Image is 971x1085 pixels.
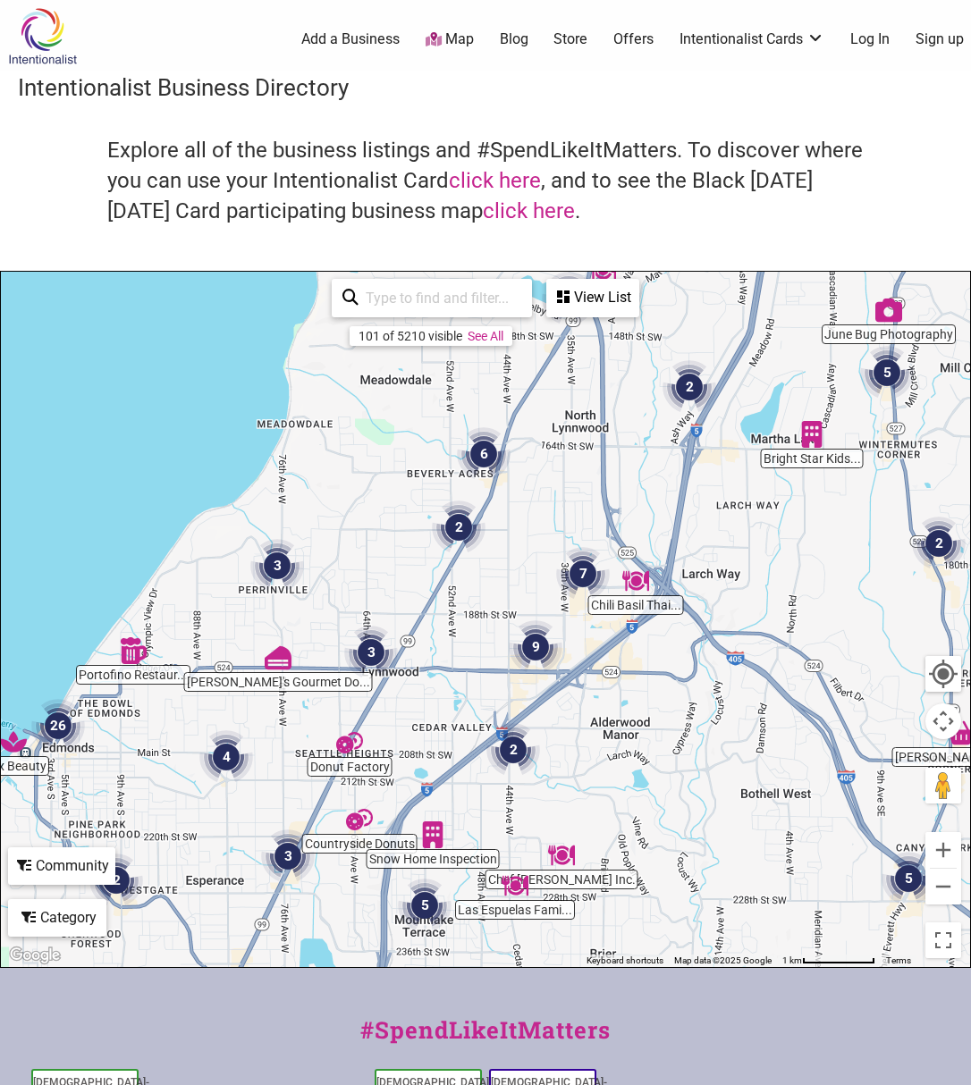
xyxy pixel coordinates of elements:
[359,329,462,343] div: 101 of 5210 visible
[426,29,474,50] a: Map
[486,723,540,777] div: 2
[912,517,966,570] div: 2
[916,29,964,49] a: Sign up
[301,29,400,49] a: Add a Business
[509,620,562,674] div: 9
[925,869,961,904] button: Zoom out
[875,297,902,324] div: June Bug Photography
[344,626,398,679] div: 3
[622,568,649,594] div: Chili Basil Thai Grill
[542,272,595,325] div: 2
[419,821,446,848] div: Snow Home Inspection
[10,849,114,883] div: Community
[587,955,663,967] button: Keyboard shortcuts
[925,832,961,868] button: Zoom in
[457,427,511,481] div: 6
[31,699,85,753] div: 26
[882,852,935,905] div: 5
[346,806,373,833] div: Countryside Donuts
[548,842,575,869] div: Chef Justina Inc.
[10,901,105,935] div: Category
[18,71,953,104] h3: Intentionalist Business Directory
[556,547,610,601] div: 7
[5,944,64,967] a: Open this area in Google Maps (opens a new window)
[250,539,304,593] div: 3
[850,29,890,49] a: Log In
[925,921,962,959] button: Toggle fullscreen view
[777,955,881,967] button: Map Scale: 1 km per 78 pixels
[336,729,363,756] div: Donut Factory
[120,637,147,664] div: Portofino Restaurant & Bar
[89,854,143,907] div: 2
[468,329,503,343] a: See All
[613,29,654,49] a: Offers
[548,281,637,315] div: View List
[925,703,961,739] button: Map camera controls
[680,29,824,49] a: Intentionalist Cards
[782,955,802,965] span: 1 km
[449,168,541,193] a: click here
[886,955,911,965] a: Terms (opens in new tab)
[265,644,291,671] div: Zuri's Gourmet Donutz
[5,944,64,967] img: Google
[860,346,914,400] div: 5
[359,281,521,315] input: Type to find and filter...
[502,872,528,899] div: Las Espuelas Family Mexican
[798,421,825,448] div: Bright Star Kids Academy
[398,879,452,932] div: 5
[483,198,575,223] a: click here
[925,656,961,692] button: Your Location
[663,360,716,414] div: 2
[553,29,587,49] a: Store
[332,279,532,317] div: Type to search and filter
[925,768,961,803] button: Drag Pegman onto the map to open Street View
[199,730,253,784] div: 4
[8,847,115,885] div: Filter by Community
[261,829,315,883] div: 3
[8,899,106,937] div: Filter by category
[674,955,772,965] span: Map data ©2025 Google
[107,136,864,226] h4: Explore all of the business listings and #SpendLikeItMatters. To discover where you can use your ...
[500,29,528,49] a: Blog
[546,279,639,317] div: See a list of the visible businesses
[432,500,485,554] div: 2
